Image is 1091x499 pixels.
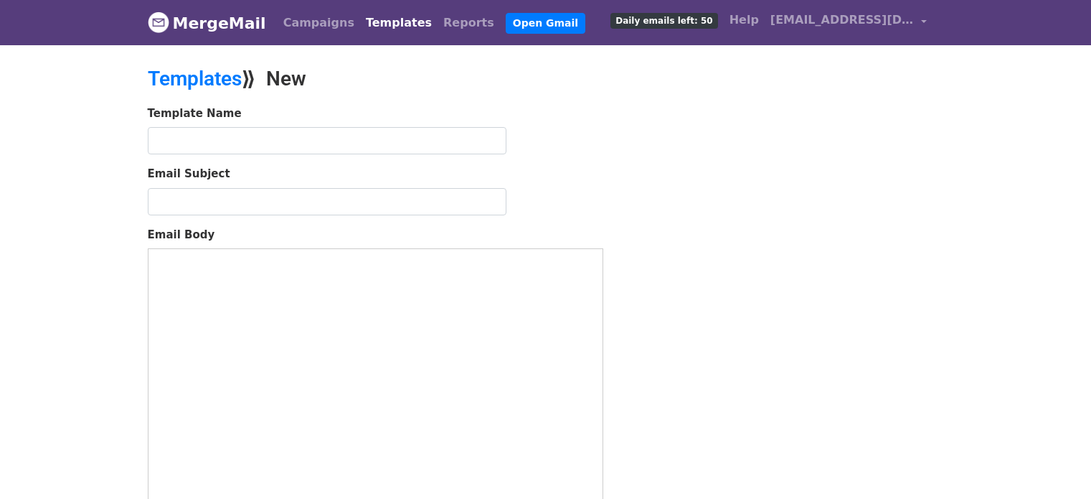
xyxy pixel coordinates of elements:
[148,8,266,38] a: MergeMail
[724,6,765,34] a: Help
[506,13,585,34] a: Open Gmail
[148,166,230,182] label: Email Subject
[770,11,914,29] span: [EMAIL_ADDRESS][DOMAIN_NAME]
[610,13,717,29] span: Daily emails left: 50
[148,67,671,91] h2: ⟫ New
[605,6,723,34] a: Daily emails left: 50
[438,9,500,37] a: Reports
[360,9,438,37] a: Templates
[148,227,215,243] label: Email Body
[148,11,169,33] img: MergeMail logo
[148,67,242,90] a: Templates
[148,106,242,122] label: Template Name
[765,6,932,39] a: [EMAIL_ADDRESS][DOMAIN_NAME]
[278,9,360,37] a: Campaigns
